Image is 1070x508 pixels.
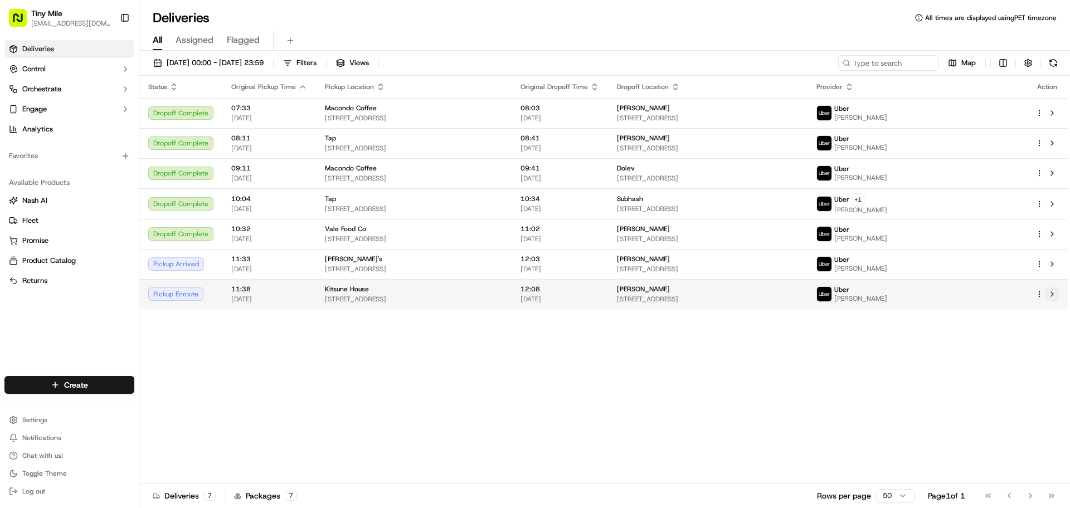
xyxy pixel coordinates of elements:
[22,124,53,134] span: Analytics
[153,33,162,47] span: All
[4,192,134,209] button: Nash AI
[22,236,48,246] span: Promise
[817,136,831,150] img: uber-new-logo.jpeg
[325,174,503,183] span: [STREET_ADDRESS]
[231,104,307,113] span: 07:33
[79,188,135,197] a: Powered byPylon
[11,106,31,126] img: 1736555255976-a54dd68f-1ca7-489b-9aae-adbdc363a1c4
[325,265,503,273] span: [STREET_ADDRESS]
[521,204,599,213] span: [DATE]
[231,204,307,213] span: [DATE]
[4,466,134,481] button: Toggle Theme
[617,164,635,173] span: Dolev
[153,9,210,27] h1: Deliveries
[22,104,47,114] span: Engage
[925,13,1057,22] span: All times are displayed using PET timezone
[834,143,887,152] span: [PERSON_NAME]
[325,144,503,153] span: [STREET_ADDRESS]
[521,224,599,233] span: 11:02
[817,227,831,241] img: uber-new-logo.jpeg
[231,174,307,183] span: [DATE]
[325,164,377,173] span: Macondo Coffee
[38,106,183,118] div: Start new chat
[22,469,67,478] span: Toggle Theme
[617,194,643,203] span: Subhash
[325,134,336,143] span: Tap
[834,225,849,234] span: Uber
[521,164,599,173] span: 09:41
[325,285,369,294] span: Kitsune House
[189,110,203,123] button: Start new chat
[4,430,134,446] button: Notifications
[817,106,831,120] img: uber-new-logo.jpeg
[1045,55,1061,71] button: Refresh
[4,80,134,98] button: Orchestrate
[617,295,799,304] span: [STREET_ADDRESS]
[521,295,599,304] span: [DATE]
[234,490,297,501] div: Packages
[231,164,307,173] span: 09:11
[4,212,134,229] button: Fleet
[38,118,141,126] div: We're available if you need us!
[617,255,670,263] span: [PERSON_NAME]
[4,483,134,499] button: Log out
[231,224,307,233] span: 10:32
[617,174,799,183] span: [STREET_ADDRESS]
[4,448,134,463] button: Chat with us!
[617,224,670,233] span: [PERSON_NAME]
[4,147,134,165] div: Favorites
[9,196,130,206] a: Nash AI
[231,144,307,153] span: [DATE]
[153,490,216,501] div: Deliveries
[22,64,46,74] span: Control
[227,33,260,47] span: Flagged
[296,58,317,68] span: Filters
[231,285,307,294] span: 11:38
[325,104,377,113] span: Macondo Coffee
[325,114,503,123] span: [STREET_ADDRESS]
[111,189,135,197] span: Pylon
[4,60,134,78] button: Control
[834,113,887,122] span: [PERSON_NAME]
[11,163,20,172] div: 📗
[521,235,599,243] span: [DATE]
[4,252,134,270] button: Product Catalog
[4,272,134,290] button: Returns
[29,72,201,84] input: Got a question? Start typing here...
[22,416,47,424] span: Settings
[521,82,588,91] span: Original Dropoff Time
[22,487,45,496] span: Log out
[834,134,849,143] span: Uber
[105,162,179,173] span: API Documentation
[11,45,203,62] p: Welcome 👋
[22,451,63,460] span: Chat with us!
[231,194,307,203] span: 10:04
[943,55,981,71] button: Map
[278,55,322,71] button: Filters
[22,84,61,94] span: Orchestrate
[64,379,88,390] span: Create
[816,82,843,91] span: Provider
[176,33,213,47] span: Assigned
[22,433,61,442] span: Notifications
[521,114,599,123] span: [DATE]
[22,276,47,286] span: Returns
[617,235,799,243] span: [STREET_ADDRESS]
[4,232,134,250] button: Promise
[834,164,849,173] span: Uber
[961,58,976,68] span: Map
[325,194,336,203] span: Tap
[521,144,599,153] span: [DATE]
[928,490,965,501] div: Page 1 of 1
[4,4,115,31] button: Tiny Mile[EMAIL_ADDRESS][DOMAIN_NAME]
[834,206,887,214] span: [PERSON_NAME]
[834,195,849,204] span: Uber
[834,255,849,264] span: Uber
[285,491,297,501] div: 7
[521,134,599,143] span: 08:41
[521,265,599,273] span: [DATE]
[834,173,887,182] span: [PERSON_NAME]
[231,114,307,123] span: [DATE]
[617,82,669,91] span: Dropoff Location
[167,58,264,68] span: [DATE] 00:00 - [DATE] 23:59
